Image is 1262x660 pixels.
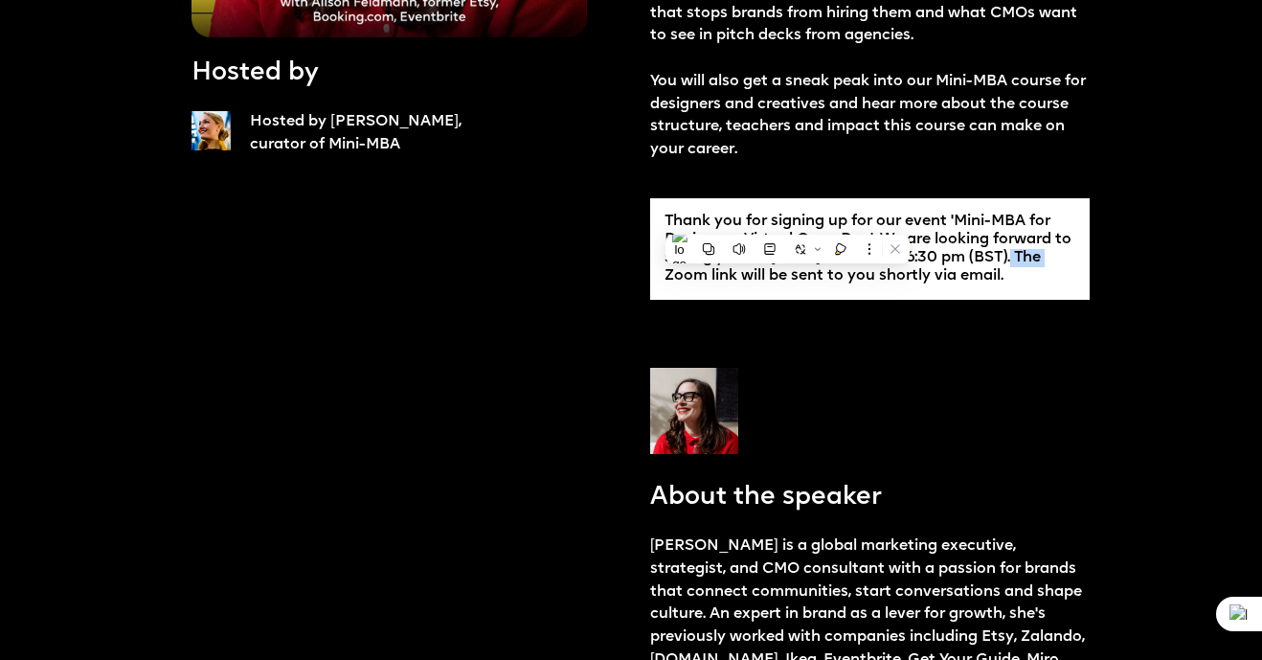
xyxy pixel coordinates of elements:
p: Hosted by [PERSON_NAME], curator of Mini-MBA [250,111,516,156]
div: Thank you for signing up for our event 'Mini-MBA for Designers: Virtual Open Day'. We are looking... [665,213,1075,285]
p: Hosted by [192,57,319,92]
p: About the speaker [650,481,882,516]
